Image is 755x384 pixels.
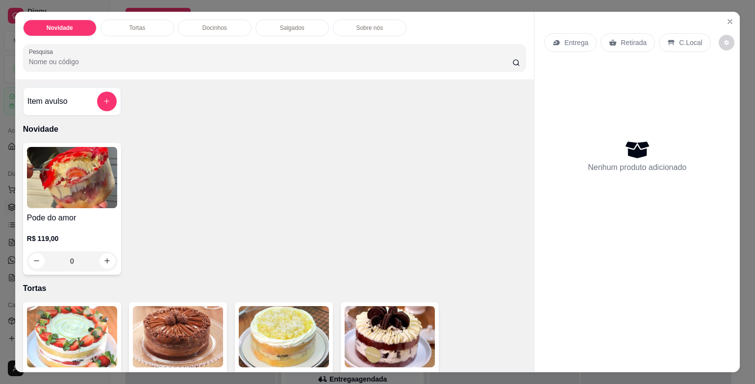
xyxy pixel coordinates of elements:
[23,123,526,135] p: Novidade
[27,306,117,367] img: product-image
[29,48,56,56] label: Pesquisa
[345,306,435,367] img: product-image
[722,14,738,29] button: Close
[588,162,686,173] p: Nenhum produto adicionado
[129,24,145,32] p: Tortas
[345,371,435,383] h4: Torta Naked - Oreo
[27,147,117,208] img: product-image
[356,24,383,32] p: Sobre nós
[679,38,702,48] p: C.Local
[29,57,513,67] input: Pesquisa
[29,253,45,269] button: decrease-product-quantity
[239,306,329,367] img: product-image
[621,38,647,48] p: Retirada
[564,38,588,48] p: Entrega
[280,24,304,32] p: Salgados
[100,253,115,269] button: increase-product-quantity
[27,212,117,224] h4: Pode do amor
[47,24,73,32] p: Novidade
[133,306,223,367] img: product-image
[23,283,526,294] p: Tortas
[202,24,227,32] p: Docinhos
[27,234,117,243] p: R$ 119,00
[27,96,68,107] h4: Item avulso
[97,92,117,111] button: add-separate-item
[719,35,734,50] button: decrease-product-quantity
